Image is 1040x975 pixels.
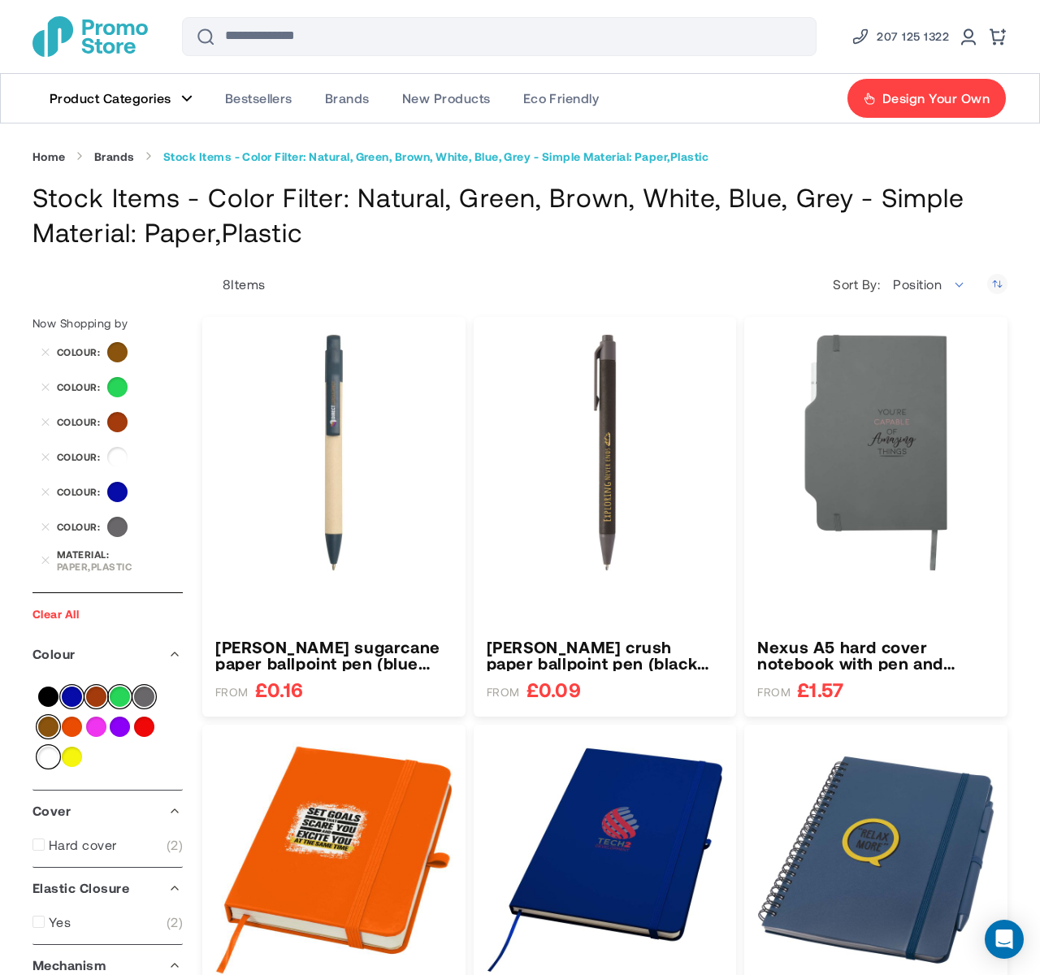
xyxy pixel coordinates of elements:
span: Design Your Own [882,90,990,106]
div: Cover [32,791,183,831]
a: White [38,747,58,767]
a: Remove Colour Blue [41,487,50,497]
span: FROM [757,685,791,700]
a: Clear All [32,607,79,621]
a: Remove Colour White [41,453,50,462]
span: 2 [167,914,183,930]
span: Position [893,276,942,292]
span: Colour [57,521,104,532]
span: Eco Friendly [523,90,600,106]
a: Fabianna crush paper ballpoint pen (black ink) [487,639,724,671]
button: Search [186,17,225,56]
span: Colour [57,451,104,462]
span: Colour [57,486,104,497]
span: £0.16 [255,679,303,700]
a: Yes 2 [32,914,183,930]
a: store logo [32,16,148,57]
a: Set Descending Direction [987,274,1007,294]
span: FROM [215,685,249,700]
span: Hard cover [49,837,117,853]
label: Sort By [833,276,884,292]
span: Product Categories [50,90,171,106]
a: Liliana sugarcane paper ballpoint pen (blue ink) [215,639,453,671]
a: Remove Colour Natural [41,348,50,357]
a: Natural [38,717,58,737]
a: Bestsellers [209,74,309,123]
a: Phone [851,27,949,46]
img: Fabianna crush paper ballpoint pen (black ink) [487,334,724,571]
div: Elastic Closure [32,868,183,908]
div: Colour [32,634,183,674]
a: Yellow [62,747,82,767]
a: Home [32,149,66,164]
a: Product Categories [33,74,209,123]
a: Hard cover 2 [32,837,183,853]
a: Pink [86,717,106,737]
img: Liliana sugarcane paper ballpoint pen (blue ink) [215,334,453,571]
span: £1.57 [797,679,843,700]
img: Promotional Merchandise [32,16,148,57]
p: Items [202,276,266,292]
a: Brown [86,687,106,707]
span: FROM [487,685,520,700]
a: Blue [62,687,82,707]
span: Yes [49,914,71,930]
a: Orange [62,717,82,737]
a: New Products [386,74,507,123]
h1: Stock Items - Color Filter: Natural, Green, Brown, White, Blue, Grey - Simple Material: Paper,Pla... [32,180,1007,249]
a: Green [110,687,130,707]
a: Eco Friendly [507,74,616,123]
span: Colour [57,381,104,392]
span: Material [57,548,113,560]
span: Now Shopping by [32,316,128,330]
a: Brands [309,74,386,123]
span: Brands [325,90,370,106]
span: Colour [57,416,104,427]
span: 8 [223,276,231,292]
a: Brands [94,149,135,164]
span: New Products [402,90,491,106]
a: Nexus A5 hard cover notebook with pen and pencil combo (black ink) [757,639,994,671]
a: Remove Colour Green [41,383,50,392]
a: Grey [134,687,154,707]
span: Bestsellers [225,90,292,106]
h3: [PERSON_NAME] sugarcane paper ballpoint pen (blue ink) [215,639,453,671]
span: 2 [167,837,183,853]
span: Colour [57,346,104,357]
span: Position [884,268,975,301]
div: Paper,Plastic [57,561,183,572]
strong: Stock Items - Color Filter: Natural, Green, Brown, White, Blue, Grey - Simple Material: Paper,Pla... [163,149,708,164]
a: Remove Colour Grey [41,522,50,532]
span: £0.09 [526,679,581,700]
h3: [PERSON_NAME] crush paper ballpoint pen (black ink) [487,639,724,671]
a: Black [38,687,58,707]
div: Open Intercom Messenger [985,920,1024,959]
span: 207 125 1322 [877,27,949,46]
img: Nexus A5 hard cover notebook with pen and pencil combo (black ink) [757,334,994,571]
a: Design Your Own [847,78,1007,119]
a: Red [134,717,154,737]
a: Purple [110,717,130,737]
a: Remove Colour Brown [41,418,50,427]
a: Remove Material Paper,Plastic [41,556,50,565]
